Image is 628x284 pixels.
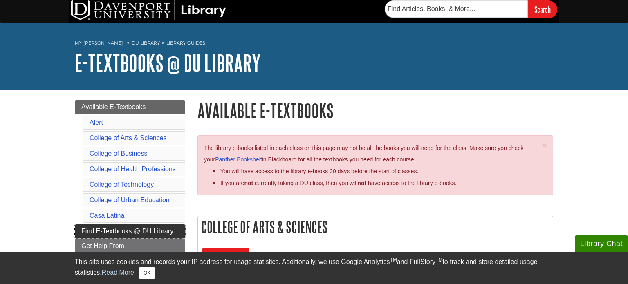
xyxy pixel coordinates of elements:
u: not [357,180,366,186]
a: College of Arts & Sciences [90,134,167,141]
button: Close [542,141,547,150]
span: Find E-Textbooks @ DU Library [81,228,173,235]
nav: breadcrumb [75,38,553,51]
span: If you are currently taking a DU class, then you will have access to the library e-books. [220,180,456,186]
a: College of Business [90,150,147,157]
h1: Available E-Textbooks [197,100,553,121]
strong: not [244,180,253,186]
a: Get Help From [PERSON_NAME] [75,239,185,263]
span: You will have access to the library e-books 30 days before the start of classes. [220,168,418,174]
input: Find Articles, Books, & More... [385,0,528,18]
form: Searches DU Library's articles, books, and more [385,0,557,18]
a: College of Urban Education [90,197,170,203]
a: Library Guides [166,40,205,46]
a: College of Technology [90,181,154,188]
a: College of Health Professions [90,165,176,172]
button: Close [139,267,155,279]
a: BIOL494 [389,248,433,268]
span: × [542,141,547,150]
span: Get Help From [PERSON_NAME] [81,242,135,259]
a: Casa Latina [90,212,124,219]
div: This site uses cookies and records your IP address for usage statistics. Additionally, we use Goo... [75,257,553,279]
a: BIOL382 [300,248,344,268]
a: CHEM250L & 255L [434,248,515,268]
a: ACES100 [202,248,249,268]
a: Panther Bookshelf [215,156,262,163]
a: DU Library [132,40,160,46]
a: My [PERSON_NAME] [75,40,123,47]
a: Find E-Textbooks @ DU Library [75,224,185,238]
span: The library e-books listed in each class on this page may not be all the books you will need for ... [204,145,523,163]
a: E-Textbooks @ DU Library [75,50,261,76]
a: Available E-Textbooks [75,100,185,114]
span: Available E-Textbooks [81,103,146,110]
h2: College of Arts & Sciences [198,216,553,238]
a: Alert [90,119,103,126]
a: BIOL430 [344,248,388,268]
button: Library Chat [575,235,628,252]
a: BIOL354L [250,248,298,268]
a: Read More [102,269,134,276]
sup: TM [390,257,397,263]
input: Search [528,0,557,18]
sup: TM [435,257,442,263]
img: DU Library [71,0,226,20]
